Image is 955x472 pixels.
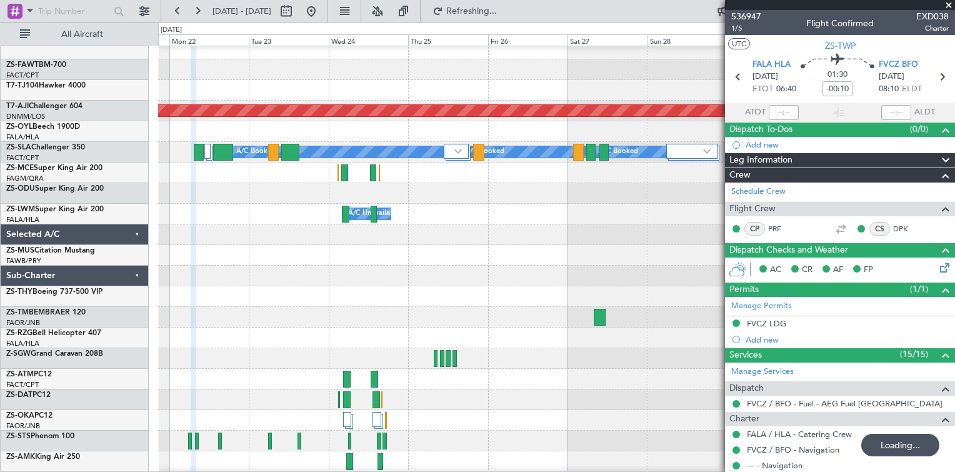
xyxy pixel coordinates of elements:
a: FALA / HLA - Catering Crew [747,429,852,439]
span: Leg Information [729,153,792,168]
span: ZS-ODU [6,185,35,193]
span: Refreshing... [446,7,498,16]
span: Services [729,348,762,363]
span: EXD038 [916,10,949,23]
a: ZS-ATMPC12 [6,371,52,378]
a: ZS-LWMSuper King Air 200 [6,206,104,213]
span: AC [770,264,781,276]
span: ZS-TMB [6,309,34,316]
div: Add new [746,334,949,345]
a: ZS-FAWTBM-700 [6,61,66,69]
span: 06:40 [776,83,796,96]
img: arrow-gray.svg [454,149,462,154]
img: arrow-gray.svg [703,149,711,154]
span: Z-SGW [6,350,31,358]
a: FALA/HLA [6,339,39,348]
span: FALA HLA [752,59,791,71]
span: ALDT [914,106,935,119]
span: 1/5 [731,23,761,34]
a: ZS-MCESuper King Air 200 [6,164,102,172]
a: FALA/HLA [6,215,39,224]
a: ZS-RZGBell Helicopter 407 [6,329,101,337]
span: ZS-DAT [6,391,32,399]
a: Manage Services [731,366,794,378]
div: A/C Booked [599,143,638,161]
a: ZS-OKAPC12 [6,412,52,419]
input: Trip Number [38,2,110,21]
span: ELDT [902,83,922,96]
a: Manage Permits [731,300,792,313]
div: Mon 22 [169,34,249,46]
span: ZS-OYL [6,123,32,131]
a: --- - Navigation [747,460,802,471]
div: Add new [746,139,949,150]
div: Sun 28 [647,34,727,46]
a: FAWB/PRY [6,256,41,266]
span: 01:30 [827,69,847,81]
a: ZS-STSPhenom 100 [6,433,74,440]
a: FALA/HLA [6,133,39,142]
input: --:-- [769,105,799,120]
span: Crew [729,168,751,183]
a: DPK [893,223,921,234]
a: FVCZ / BFO - Fuel - AEG Fuel [GEOGRAPHIC_DATA] [747,398,942,409]
a: FVCZ / BFO - Navigation [747,444,839,455]
span: FVCZ BFO [879,59,918,71]
a: FAOR/JNB [6,421,40,431]
span: 08:10 [879,83,899,96]
button: All Aircraft [14,24,136,44]
div: Flight Confirmed [806,17,874,30]
span: AF [833,264,843,276]
span: Dispatch [729,381,764,396]
a: T7-TJ104Hawker 4000 [6,82,86,89]
div: Loading... [861,434,939,456]
a: ZS-AMKKing Air 250 [6,453,80,461]
span: (1/1) [910,283,928,296]
a: FAGM/QRA [6,174,44,183]
span: [DATE] [879,71,904,83]
span: All Aircraft [32,30,132,39]
a: Z-SGWGrand Caravan 208B [6,350,103,358]
span: ZS-ATM [6,371,34,378]
button: Refreshing... [427,1,502,21]
a: FACT/CPT [6,71,39,80]
div: Sat 27 [567,34,647,46]
span: ZS-MCE [6,164,34,172]
a: DNMM/LOS [6,112,45,121]
a: ZS-SLAChallenger 350 [6,144,85,151]
span: ZS-LWM [6,206,35,213]
span: ZS-TWP [825,39,856,53]
div: FVCZ LDG [747,318,786,329]
div: Tue 23 [249,34,328,46]
div: CS [869,222,890,236]
span: ZS-MUS [6,247,34,254]
span: T7-AJI [6,103,29,110]
div: [DATE] [161,25,182,36]
span: ZS-OKA [6,412,34,419]
span: Dispatch To-Dos [729,123,792,137]
span: (0/0) [910,123,928,136]
span: Dispatch Checks and Weather [729,243,848,258]
span: Flight Crew [729,202,776,216]
span: T7-TJ104 [6,82,39,89]
div: Fri 26 [488,34,567,46]
div: CP [744,222,765,236]
span: ATOT [745,106,766,119]
a: ZS-DATPC12 [6,391,51,399]
span: ZS-RZG [6,329,32,337]
a: FACT/CPT [6,153,39,163]
span: [DATE] [752,71,778,83]
div: A/C Booked [465,143,504,161]
div: A/C Booked [236,143,276,161]
span: ETOT [752,83,773,96]
span: ZS-SLA [6,144,31,151]
span: Charter [729,412,759,426]
span: ZS-THY [6,288,32,296]
span: [DATE] - [DATE] [212,6,271,17]
a: T7-AJIChallenger 604 [6,103,82,110]
a: ZS-OYLBeech 1900D [6,123,80,131]
a: FACT/CPT [6,380,39,389]
div: Thu 25 [408,34,487,46]
a: FAOR/JNB [6,318,40,328]
a: ZS-MUSCitation Mustang [6,247,95,254]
